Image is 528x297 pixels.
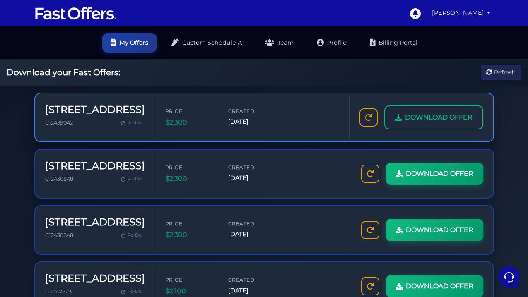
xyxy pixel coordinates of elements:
[45,288,72,295] span: C12417723
[108,221,159,240] button: Help
[165,173,215,184] span: $2,300
[60,103,116,109] span: Start a Conversation
[228,230,278,239] span: [DATE]
[406,281,473,292] span: DOWNLOAD OFFER
[127,119,142,127] span: Re-Do
[19,148,135,157] input: Search for an Article...
[45,160,145,172] h3: [STREET_ADDRESS]
[127,232,142,239] span: Re-Do
[386,219,483,241] a: DOWNLOAD OFFER
[10,69,156,94] a: AuraThank you for trying. We will escalate this matter and have the support team look into it as ...
[13,131,56,137] span: Find an Answer
[71,232,95,240] p: Messages
[165,107,215,115] span: Price
[362,33,426,53] a: Billing Portal
[429,5,494,21] a: [PERSON_NAME]
[35,83,127,91] p: Thank you for trying. We will escalate this matter and have the support team look into it as soon...
[494,68,516,77] span: Refresh
[405,112,473,123] span: DOWNLOAD OFFER
[228,163,278,171] span: Created
[481,65,521,80] button: Refresh
[406,168,473,179] span: DOWNLOAD OFFER
[228,173,278,183] span: [DATE]
[257,33,302,53] a: Team
[386,163,483,185] a: DOWNLOAD OFFER
[45,273,145,285] h3: [STREET_ADDRESS]
[118,230,145,241] a: Re-Do
[102,33,157,53] a: My Offers
[163,33,250,53] a: Custom Schedule A
[127,175,142,183] span: Re-Do
[118,286,145,297] a: Re-Do
[25,232,39,240] p: Home
[7,221,58,240] button: Home
[384,105,483,129] a: DOWNLOAD OFFER
[165,276,215,284] span: Price
[309,33,355,53] a: Profile
[132,73,152,80] p: 8mo ago
[35,73,127,81] span: Aura
[165,117,215,128] span: $2,300
[45,232,73,238] span: C12430848
[165,220,215,228] span: Price
[118,174,145,184] a: Re-Do
[118,117,145,128] a: Re-Do
[228,107,278,115] span: Created
[45,216,145,228] h3: [STREET_ADDRESS]
[45,104,145,116] h3: [STREET_ADDRESS]
[134,60,152,66] a: See all
[165,286,215,297] span: $2,100
[228,117,278,127] span: [DATE]
[13,74,30,90] img: dark
[228,286,278,295] span: [DATE]
[228,276,278,284] span: Created
[406,225,473,235] span: DOWNLOAD OFFER
[7,67,120,77] h2: Download your Fast Offers:
[165,230,215,240] span: $2,300
[58,221,108,240] button: Messages
[13,98,152,114] button: Start a Conversation
[45,176,73,182] span: C12430848
[128,232,139,240] p: Help
[103,131,152,137] a: Open Help Center
[7,7,139,46] h2: Hello [DEMOGRAPHIC_DATA] 👋
[165,163,215,171] span: Price
[13,60,67,66] span: Your Conversations
[228,220,278,228] span: Created
[497,265,521,290] iframe: Customerly Messenger Launcher
[45,120,73,126] span: C12439042
[127,288,142,295] span: Re-Do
